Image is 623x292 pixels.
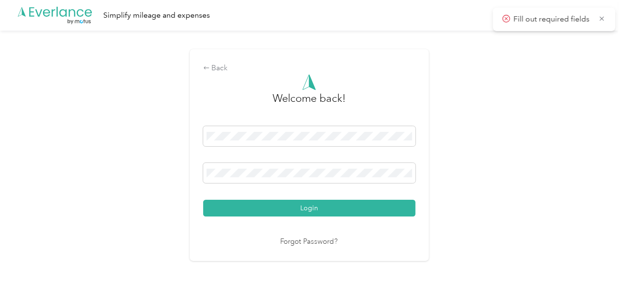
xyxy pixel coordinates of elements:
[569,238,623,292] iframe: Everlance-gr Chat Button Frame
[203,200,415,216] button: Login
[103,10,210,22] div: Simplify mileage and expenses
[281,237,338,248] a: Forgot Password?
[514,13,592,25] p: Fill out required fields
[273,90,346,116] h3: greeting
[203,63,415,74] div: Back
